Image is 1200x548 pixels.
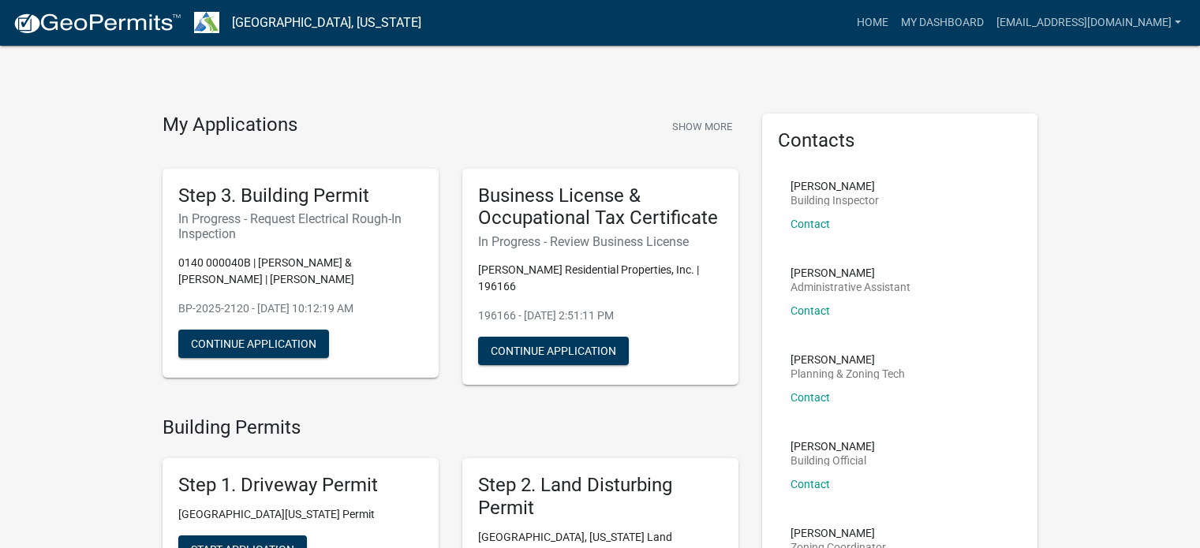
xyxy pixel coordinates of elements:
a: Contact [791,218,830,230]
p: [GEOGRAPHIC_DATA][US_STATE] Permit [178,506,423,523]
p: [PERSON_NAME] Residential Properties, Inc. | 196166 [478,262,723,295]
h4: Building Permits [163,416,738,439]
a: My Dashboard [895,8,990,38]
p: Building Inspector [791,195,879,206]
a: Contact [791,391,830,404]
p: BP-2025-2120 - [DATE] 10:12:19 AM [178,300,423,317]
h6: In Progress - Request Electrical Rough-In Inspection [178,211,423,241]
p: Planning & Zoning Tech [791,368,905,379]
img: Troup County, Georgia [194,12,219,33]
button: Show More [666,114,738,140]
h5: Contacts [778,129,1022,152]
p: Building Official [791,455,875,466]
p: [PERSON_NAME] [791,354,905,365]
p: [PERSON_NAME] [791,267,910,278]
p: [PERSON_NAME] [791,527,886,539]
h6: In Progress - Review Business License [478,234,723,249]
h4: My Applications [163,114,297,137]
p: [PERSON_NAME] [791,181,879,192]
p: 196166 - [DATE] 2:51:11 PM [478,308,723,324]
p: Administrative Assistant [791,281,910,293]
h5: Business License & Occupational Tax Certificate [478,185,723,230]
a: Home [850,8,895,38]
p: 0140 000040B | [PERSON_NAME] & [PERSON_NAME] | [PERSON_NAME] [178,255,423,288]
h5: Step 2. Land Disturbing Permit [478,474,723,520]
a: [GEOGRAPHIC_DATA], [US_STATE] [232,9,421,36]
button: Continue Application [478,337,629,365]
a: [EMAIL_ADDRESS][DOMAIN_NAME] [990,8,1187,38]
button: Continue Application [178,330,329,358]
a: Contact [791,478,830,490]
p: [PERSON_NAME] [791,441,875,452]
h5: Step 3. Building Permit [178,185,423,207]
a: Contact [791,304,830,317]
h5: Step 1. Driveway Permit [178,474,423,497]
